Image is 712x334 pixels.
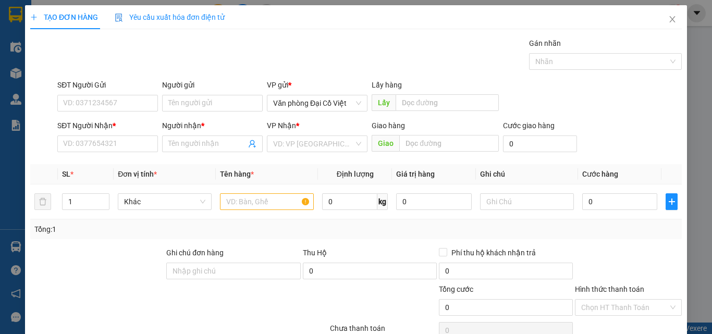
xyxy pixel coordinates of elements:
[57,120,158,131] div: SĐT Người Nhận
[273,95,361,111] span: Văn phòng Đại Cồ Việt
[118,170,157,178] span: Đơn vị tính
[248,140,256,148] span: user-add
[34,193,51,210] button: delete
[267,79,367,91] div: VP gửi
[658,5,687,34] button: Close
[372,121,405,130] span: Giao hàng
[57,79,158,91] div: SĐT Người Gửi
[668,15,677,23] span: close
[439,285,473,293] span: Tổng cước
[502,121,554,130] label: Cước giao hàng
[267,121,296,130] span: VP Nhận
[396,170,435,178] span: Giá trị hàng
[502,135,577,152] input: Cước giao hàng
[220,193,314,210] input: VD: Bàn, Ghế
[396,193,471,210] input: 0
[115,14,123,22] img: icon
[220,170,254,178] span: Tên hàng
[34,224,276,235] div: Tổng: 1
[396,94,498,111] input: Dọc đường
[166,249,224,257] label: Ghi chú đơn hàng
[302,249,326,257] span: Thu Hộ
[62,170,70,178] span: SL
[336,170,373,178] span: Định lượng
[666,197,677,206] span: plus
[575,285,644,293] label: Hình thức thanh toán
[162,79,263,91] div: Người gửi
[377,193,388,210] span: kg
[372,81,402,89] span: Lấy hàng
[372,94,396,111] span: Lấy
[372,135,399,152] span: Giao
[166,263,300,279] input: Ghi chú đơn hàng
[124,194,205,209] span: Khác
[666,193,678,210] button: plus
[30,14,38,21] span: plus
[476,164,578,184] th: Ghi chú
[162,120,263,131] div: Người nhận
[30,13,98,21] span: TẠO ĐƠN HÀNG
[582,170,618,178] span: Cước hàng
[115,13,225,21] span: Yêu cầu xuất hóa đơn điện tử
[399,135,498,152] input: Dọc đường
[480,193,574,210] input: Ghi Chú
[447,247,540,258] span: Phí thu hộ khách nhận trả
[529,39,561,47] label: Gán nhãn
